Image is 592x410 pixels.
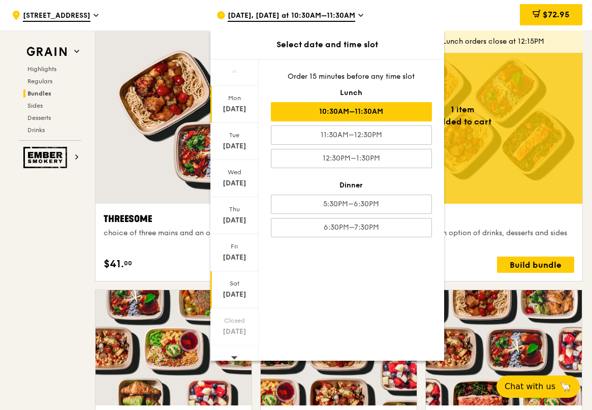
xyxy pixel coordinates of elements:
[27,78,52,85] span: Regulars
[212,205,257,213] div: Thu
[23,147,70,168] img: Ember Smokery web logo
[212,178,257,188] div: [DATE]
[104,212,326,226] div: Threesome
[124,259,132,267] span: 00
[27,90,51,97] span: Bundles
[559,381,572,393] span: 🦙
[271,72,432,82] div: Order 15 minutes before any time slot
[271,149,432,168] div: 12:30PM–1:30PM
[212,215,257,226] div: [DATE]
[23,11,90,22] span: [STREET_ADDRESS]
[212,168,257,176] div: Wed
[212,290,257,300] div: [DATE]
[271,218,432,237] div: 6:30PM–7:30PM
[271,88,432,98] div: Lunch
[212,327,257,337] div: [DATE]
[212,104,257,114] div: [DATE]
[543,10,570,19] span: $72.95
[505,381,555,393] span: Chat with us
[212,141,257,151] div: [DATE]
[212,94,257,102] div: Mon
[212,242,257,250] div: Fri
[212,253,257,263] div: [DATE]
[352,212,574,226] div: Fivesome
[271,195,432,214] div: 5:30PM–6:30PM
[352,228,574,238] div: choice of five mains and an option of drinks, desserts and sides
[497,257,574,273] div: Build bundle
[496,375,580,398] button: Chat with us🦙
[212,131,257,139] div: Tue
[271,102,432,121] div: 10:30AM–11:30AM
[443,37,575,47] div: Lunch orders close at 12:15PM
[104,257,124,272] span: $41.
[27,102,43,109] span: Sides
[27,66,56,73] span: Highlights
[23,43,70,61] img: Grain web logo
[27,114,51,121] span: Desserts
[104,228,326,238] div: choice of three mains and an option of drinks, desserts and sides
[212,279,257,288] div: Sat
[212,317,257,325] div: Closed
[271,125,432,145] div: 11:30AM–12:30PM
[228,11,355,22] span: [DATE], [DATE] at 10:30AM–11:30AM
[210,39,444,51] div: Select date and time slot
[27,127,45,134] span: Drinks
[271,180,432,191] div: Dinner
